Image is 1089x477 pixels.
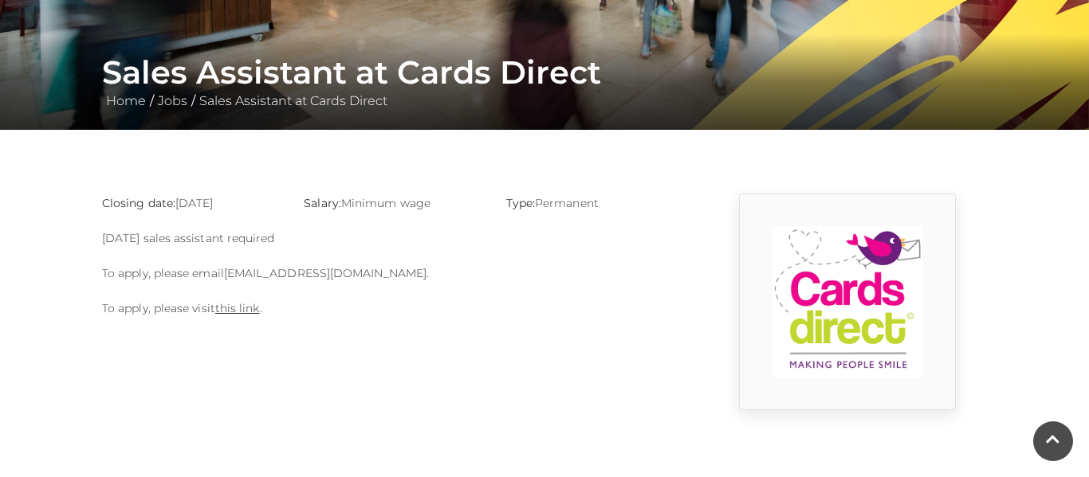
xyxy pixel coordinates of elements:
[772,226,923,377] img: 9_1554819914_l1cI.png
[304,196,341,210] strong: Salary:
[304,194,482,213] p: Minimum wage
[102,264,684,283] p: To apply, please email .
[506,194,684,213] p: Permanent
[224,266,427,280] a: [EMAIL_ADDRESS][DOMAIN_NAME]
[102,93,150,108] a: Home
[102,194,280,213] p: [DATE]
[506,196,535,210] strong: Type:
[102,229,684,248] p: [DATE] sales assistant required
[154,93,191,108] a: Jobs
[90,53,999,111] div: / /
[102,299,684,318] p: To apply, please visit .
[102,196,175,210] strong: Closing date:
[102,53,987,92] h1: Sales Assistant at Cards Direct
[195,93,391,108] a: Sales Assistant at Cards Direct
[215,301,260,315] a: this link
